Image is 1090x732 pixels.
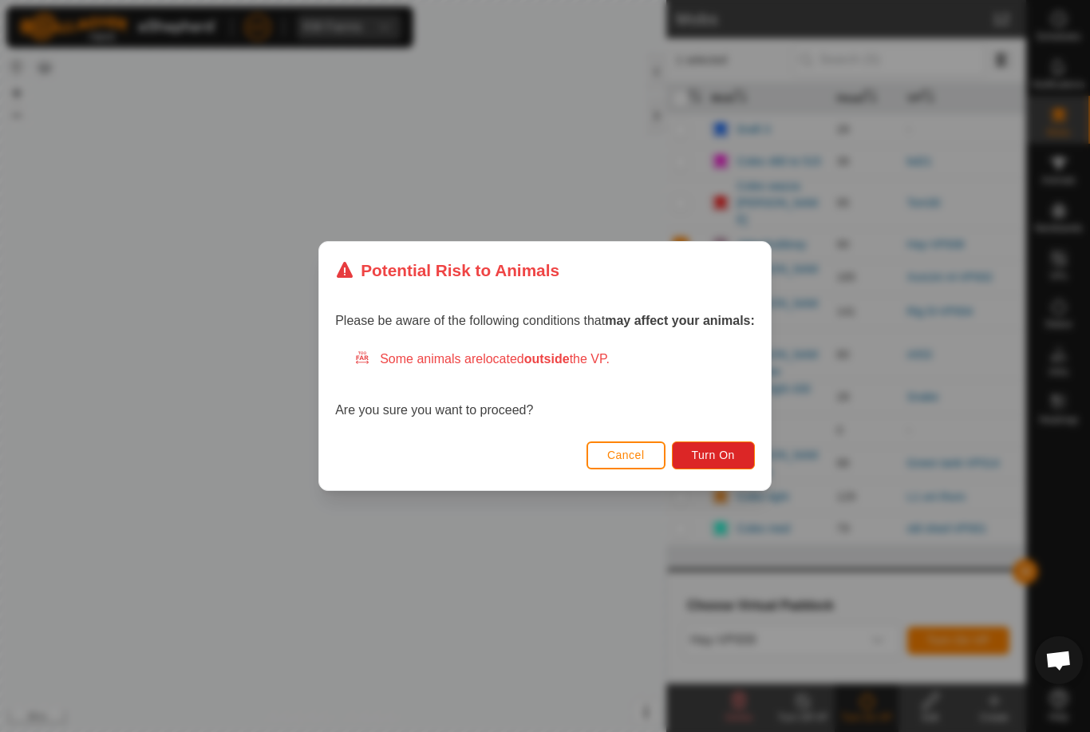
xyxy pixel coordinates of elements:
button: Cancel [586,441,665,469]
a: Open chat [1035,636,1083,684]
button: Turn On [672,441,755,469]
span: Cancel [607,449,645,461]
span: located the VP. [483,352,610,366]
div: Some animals are [354,350,755,369]
strong: may affect your animals: [605,314,755,327]
span: Turn On [692,449,735,461]
strong: outside [524,352,570,366]
div: Are you sure you want to proceed? [335,350,755,420]
div: Potential Risk to Animals [335,258,559,283]
span: Please be aware of the following conditions that [335,314,755,327]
